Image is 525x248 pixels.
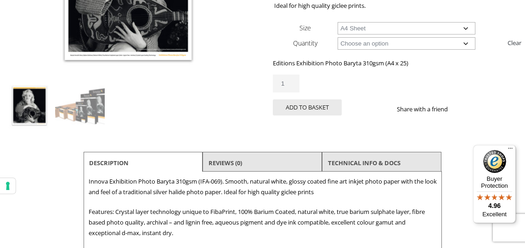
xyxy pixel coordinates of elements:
[473,175,516,189] p: Buyer Protection
[299,23,311,32] label: Size
[5,81,54,131] img: Editions Exhibition Photo Baryta 310gsm (IFA-069)
[488,202,501,209] span: 4.96
[328,155,401,171] a: TECHNICAL INFO & DOCS
[55,81,105,131] img: Editions Exhibition Photo Baryta 310gsm (IFA-069) - Image 2
[505,145,516,156] button: Menu
[470,105,477,113] img: twitter sharing button
[483,150,506,173] img: Trusted Shops Trustmark
[209,155,242,171] a: Reviews (0)
[481,105,488,113] img: email sharing button
[459,105,466,113] img: facebook sharing button
[273,99,342,115] button: Add to basket
[293,39,317,47] label: Quantity
[473,145,516,223] button: Trusted Shops TrustmarkBuyer Protection4.96Excellent
[508,35,521,50] a: Clear options
[89,207,437,238] p: Features: Crystal layer technology unique to FibaPrint, 100% Barium Coated, natural white, true b...
[273,58,521,69] p: Editions Exhibition Photo Baryta 310gsm (A4 x 25)
[473,211,516,218] p: Excellent
[397,104,459,115] p: Share with a friend
[89,155,129,171] a: Description
[89,176,437,197] p: Innova Exhibition Photo Baryta 310gsm (IFA-069). Smooth, natural white, glossy coated fine art in...
[273,75,299,92] input: Product quantity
